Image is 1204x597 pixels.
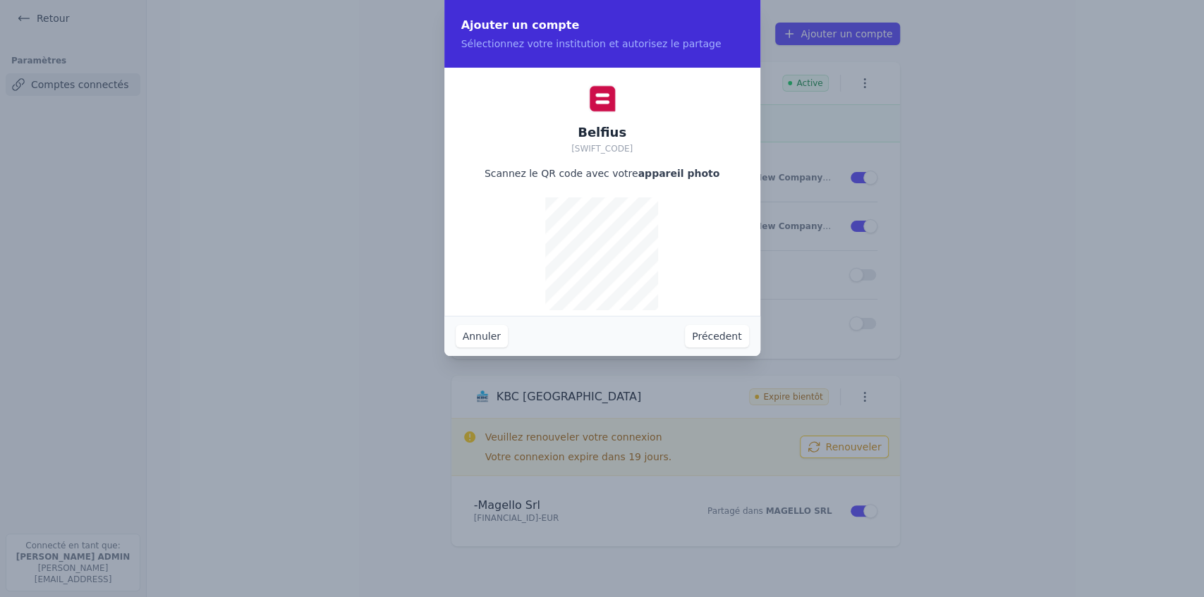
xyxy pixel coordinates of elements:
[685,325,748,347] button: Précedent
[456,325,508,347] button: Annuler
[485,166,719,180] p: Scannez le QR code avec votre
[571,124,633,141] h2: Belfius
[571,144,633,154] span: [SWIFT_CODE]
[638,168,719,179] strong: appareil photo
[461,37,743,51] p: Sélectionnez votre institution et autorisez le partage
[461,17,743,34] h2: Ajouter un compte
[588,85,616,113] img: Belfius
